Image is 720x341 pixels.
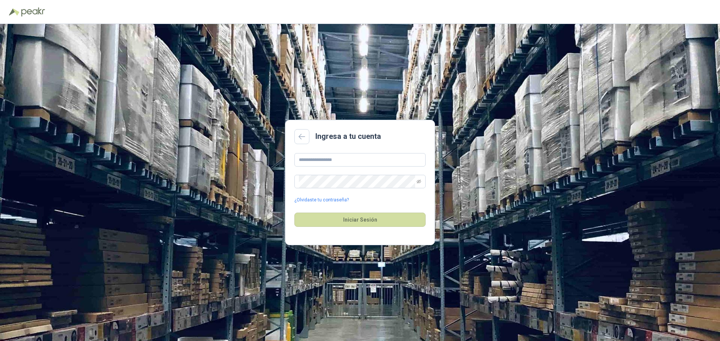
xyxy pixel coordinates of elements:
span: eye-invisible [417,179,421,184]
img: Logo [9,8,19,16]
img: Peakr [21,7,45,16]
button: Iniciar Sesión [294,213,426,227]
a: ¿Olvidaste tu contraseña? [294,197,349,204]
h2: Ingresa a tu cuenta [315,131,381,142]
